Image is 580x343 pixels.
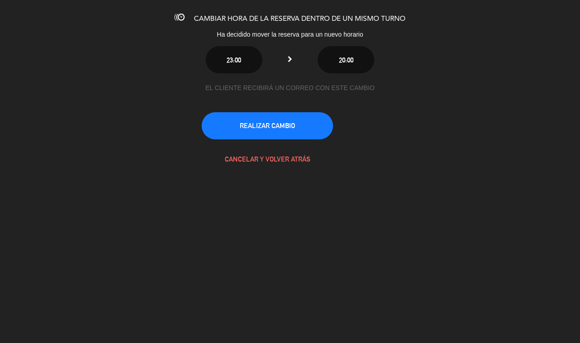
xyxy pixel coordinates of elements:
button: 20:00 [318,46,374,73]
span: 20:00 [339,56,353,64]
div: EL CLIENTE RECIBIRÁ UN CORREO CON ESTE CAMBIO [202,83,378,93]
button: REALIZAR CAMBIO [202,112,333,139]
span: 23:00 [227,56,241,64]
div: Ha decidido mover la reserva para un nuevo horario [140,29,440,40]
button: 23:00 [206,46,262,73]
span: CAMBIAR HORA DE LA RESERVA DENTRO DE UN MISMO TURNO [194,15,406,23]
button: CANCELAR Y VOLVER ATRÁS [202,146,333,173]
